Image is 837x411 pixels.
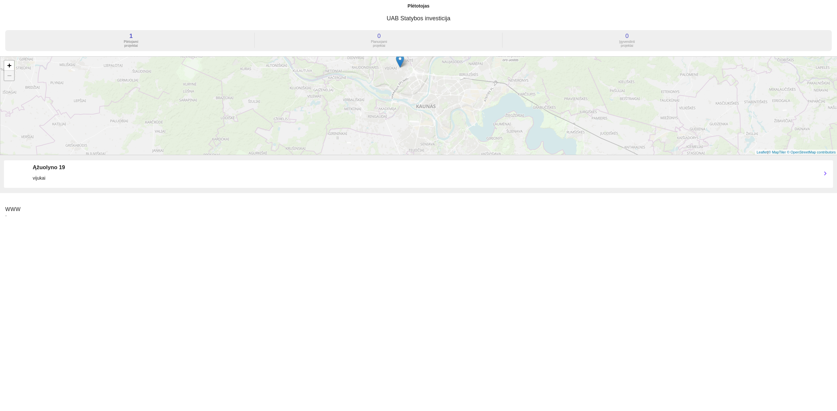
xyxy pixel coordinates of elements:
div: Planuojami projektai [256,40,502,48]
div: vijukai [33,175,816,181]
a: Zoom in [4,61,14,71]
span: - [5,213,832,219]
div: Įgyvendinti projektai [504,40,750,48]
a: © MapTiler [768,150,786,154]
span: WWW [5,206,21,212]
i: chevron_right [821,170,829,177]
div: 0 [504,33,750,39]
div: 1 [8,33,254,39]
div: Plėtojami projektai [8,40,254,48]
a: 0 Planuojamiprojektai [256,43,504,48]
h3: UAB Statybos investicija [5,12,832,25]
a: chevron_right [821,173,829,178]
a: 0 Įgyvendintiprojektai [504,43,750,48]
a: 1 Plėtojamiprojektai [8,43,256,48]
div: Plėtotojas [408,3,430,9]
a: Leaflet [757,150,767,154]
div: 0 [256,33,502,39]
a: Zoom out [4,71,14,80]
div: Ąžuolyno 19 [33,164,816,171]
a: © OpenStreetMap contributors [787,150,836,154]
